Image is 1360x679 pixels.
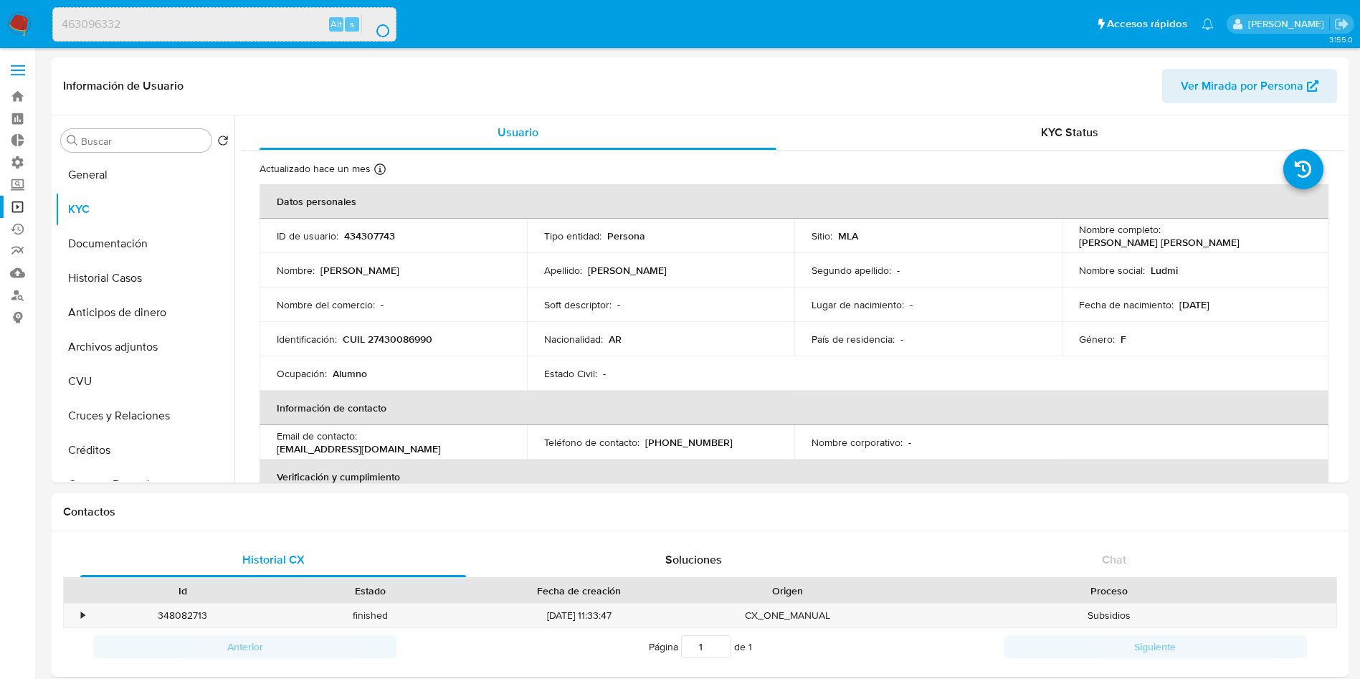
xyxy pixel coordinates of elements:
span: Accesos rápidos [1107,16,1187,32]
button: Créditos [55,433,234,467]
p: 434307743 [344,229,395,242]
span: Usuario [498,124,538,141]
p: AR [609,333,622,346]
p: Tipo entidad : [544,229,601,242]
p: - [897,264,900,277]
p: gustavo.deseta@mercadolibre.com [1248,17,1329,31]
button: Anterior [93,635,396,658]
p: Segundo apellido : [812,264,891,277]
span: s [350,17,354,31]
a: Salir [1334,16,1349,32]
button: search-icon [361,14,391,34]
p: País de residencia : [812,333,895,346]
p: Ocupación : [277,367,327,380]
p: Apellido : [544,264,582,277]
p: Persona [607,229,645,242]
th: Datos personales [260,184,1328,219]
div: Subsidios [882,604,1336,627]
button: CVU [55,364,234,399]
span: Soluciones [665,551,722,568]
button: Buscar [67,135,78,146]
a: Notificaciones [1202,18,1214,30]
p: MLA [838,229,858,242]
p: [PERSON_NAME] [320,264,399,277]
button: Anticipos de dinero [55,295,234,330]
p: Sitio : [812,229,832,242]
p: Nombre completo : [1079,223,1161,236]
div: • [81,609,85,622]
p: - [910,298,913,311]
span: Ver Mirada por Persona [1181,69,1303,103]
p: Identificación : [277,333,337,346]
p: Género : [1079,333,1115,346]
h1: Contactos [63,505,1337,519]
p: CUIL 27430086990 [343,333,432,346]
div: CX_ONE_MANUAL [694,604,882,627]
p: Fecha de nacimiento : [1079,298,1174,311]
span: KYC Status [1041,124,1098,141]
p: Nombre corporativo : [812,436,903,449]
button: General [55,158,234,192]
p: - [603,367,606,380]
th: Verificación y cumplimiento [260,460,1328,494]
p: [EMAIL_ADDRESS][DOMAIN_NAME] [277,442,441,455]
p: Actualizado hace un mes [260,162,371,176]
p: Nombre social : [1079,264,1145,277]
button: KYC [55,192,234,227]
button: Ver Mirada por Persona [1162,69,1337,103]
p: Teléfono de contacto : [544,436,639,449]
div: finished [277,604,465,627]
button: Siguiente [1004,635,1307,658]
h1: Información de Usuario [63,79,184,93]
span: Chat [1102,551,1126,568]
div: Proceso [892,584,1326,598]
span: 1 [748,640,752,654]
p: - [908,436,911,449]
p: - [617,298,620,311]
p: ID de usuario : [277,229,338,242]
p: F [1121,333,1126,346]
p: Soft descriptor : [544,298,612,311]
div: Estado [287,584,455,598]
span: Historial CX [242,551,305,568]
p: - [900,333,903,346]
button: Cruces y Relaciones [55,399,234,433]
p: [PERSON_NAME] [588,264,667,277]
div: Origen [704,584,872,598]
button: Cuentas Bancarias [55,467,234,502]
p: Lugar de nacimiento : [812,298,904,311]
p: Nacionalidad : [544,333,603,346]
div: 348082713 [89,604,277,627]
button: Historial Casos [55,261,234,295]
p: Nombre del comercio : [277,298,375,311]
input: Buscar [81,135,206,148]
p: Email de contacto : [277,429,357,442]
input: Buscar usuario o caso... [53,15,396,34]
p: - [381,298,384,311]
p: Alumno [333,367,367,380]
button: Archivos adjuntos [55,330,234,364]
p: [PHONE_NUMBER] [645,436,733,449]
span: Alt [331,17,342,31]
p: Estado Civil : [544,367,597,380]
p: Ludmi [1151,264,1178,277]
p: Nombre : [277,264,315,277]
div: [DATE] 11:33:47 [465,604,694,627]
div: Id [99,584,267,598]
button: Documentación [55,227,234,261]
span: Página de [649,635,752,658]
th: Información de contacto [260,391,1328,425]
p: [PERSON_NAME] [PERSON_NAME] [1079,236,1240,249]
button: Volver al orden por defecto [217,135,229,151]
p: [DATE] [1179,298,1209,311]
div: Fecha de creación [475,584,684,598]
